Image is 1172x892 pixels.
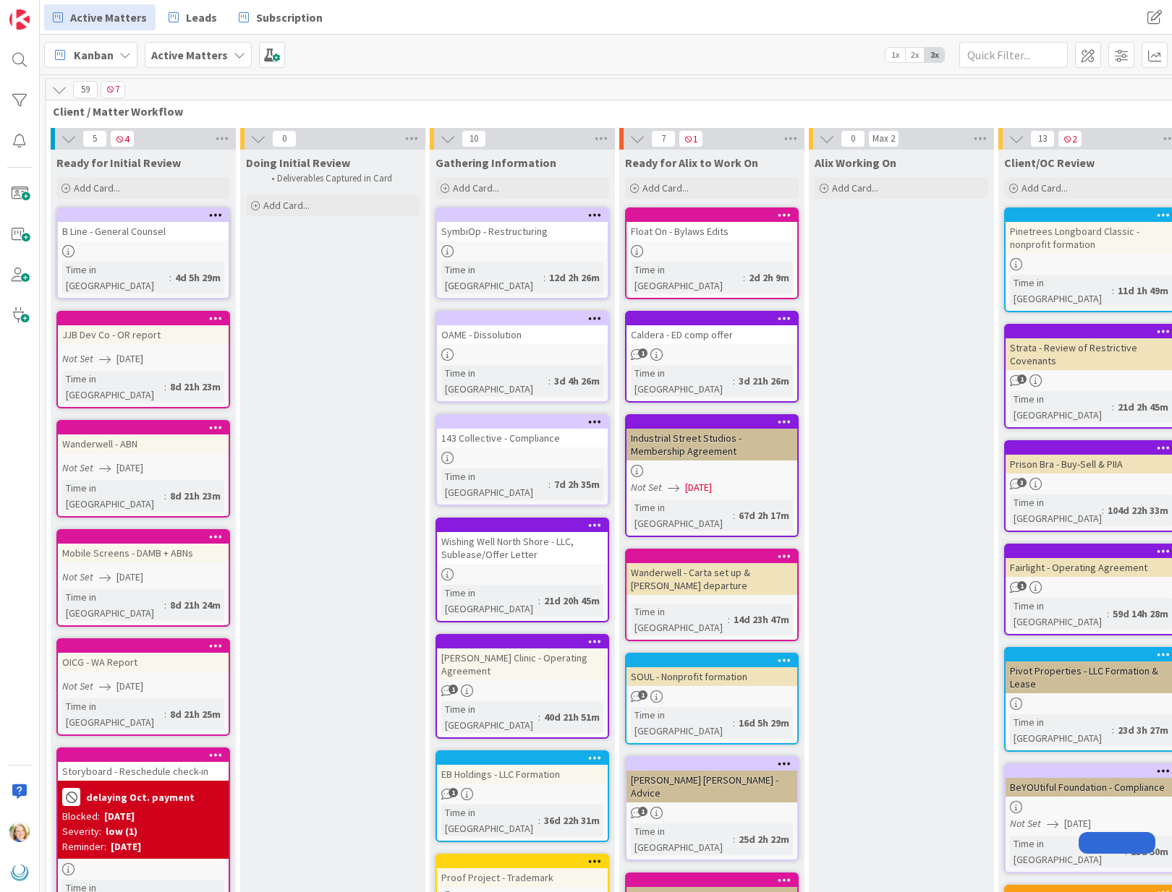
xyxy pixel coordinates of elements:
span: Kanban [74,46,114,64]
span: : [169,270,171,286]
span: 1 [449,788,458,797]
span: Leads [186,9,217,26]
i: Not Set [62,352,93,365]
span: 1 [638,348,647,358]
div: 143 Collective - Compliance [437,416,608,447]
span: 2 [1058,130,1082,147]
span: Ready for Alix to Work On [625,155,758,170]
span: : [733,715,735,731]
div: Time in [GEOGRAPHIC_DATA] [62,480,164,512]
span: Add Card... [832,181,878,194]
span: Add Card... [642,181,689,194]
span: Add Card... [263,199,310,212]
div: Time in [GEOGRAPHIC_DATA] [1010,275,1112,306]
div: Proof Project - Trademark [437,868,608,887]
span: : [1107,606,1109,622]
div: 7d 2h 35m [551,476,603,492]
div: OICG - WA Report [58,653,229,672]
span: Gathering Information [436,155,556,170]
div: OAME - Dissolution [437,312,608,344]
div: Mobile Screens - DAMB + ABNs [58,544,229,562]
div: 8d 21h 25m [166,706,224,722]
div: 36d 22h 31m [540,812,603,828]
div: JJB Dev Co - OR report [58,325,229,344]
div: Time in [GEOGRAPHIC_DATA] [441,468,548,500]
span: 1 [449,685,458,694]
span: : [728,612,730,627]
span: 1x [886,48,905,62]
span: : [538,709,540,725]
div: 16d 5h 29m [735,715,793,731]
div: 8d 21h 23m [166,488,224,504]
span: Alix Working On [815,155,896,170]
div: 59d 14h 28m [1109,606,1172,622]
div: 8d 21h 23m [166,379,224,395]
div: Time in [GEOGRAPHIC_DATA] [631,499,733,531]
div: low (1) [106,824,137,839]
span: : [1112,283,1114,299]
div: Max 2 [872,135,895,142]
div: Float On - Bylaws Edits [627,209,797,241]
i: Not Set [1010,817,1041,830]
div: 3d 21h 26m [735,373,793,389]
div: Industrial Street Studios - Membership Agreement [627,429,797,460]
div: 40d 21h 51m [540,709,603,725]
div: Wanderwell - Carta set up & [PERSON_NAME] departure [627,563,797,595]
span: 1 [638,690,647,700]
span: : [1112,399,1114,415]
span: : [1112,722,1114,738]
i: Not Set [631,481,662,494]
div: Wanderwell - ABN [58,434,229,453]
div: B Line - General Counsel [58,209,229,241]
span: 59 [73,81,98,98]
div: Time in [GEOGRAPHIC_DATA] [62,262,169,293]
div: Caldera - ED comp offer [627,312,797,344]
div: Time in [GEOGRAPHIC_DATA] [1010,714,1112,746]
div: Time in [GEOGRAPHIC_DATA] [62,698,164,730]
div: B Line - General Counsel [58,222,229,241]
div: 104d 22h 33m [1104,502,1172,518]
div: 21d 2h 45m [1114,399,1172,415]
b: delaying Oct. payment [86,792,195,802]
div: [PERSON_NAME] [PERSON_NAME] - Advice [627,758,797,802]
span: Add Card... [453,181,499,194]
div: Time in [GEOGRAPHIC_DATA] [631,262,743,293]
img: Visit kanbanzone.com [9,9,30,30]
div: [PERSON_NAME] [PERSON_NAME] - Advice [627,771,797,802]
div: Time in [GEOGRAPHIC_DATA] [631,365,733,397]
div: Time in [GEOGRAPHIC_DATA] [1010,494,1102,526]
span: 1 [1017,581,1027,591]
div: 23d 3h 27m [1114,722,1172,738]
span: : [743,270,745,286]
div: Severity: [62,824,101,839]
span: 2x [905,48,925,62]
div: OAME - Dissolution [437,325,608,344]
span: Ready for Initial Review [56,155,181,170]
span: : [164,597,166,613]
div: Time in [GEOGRAPHIC_DATA] [631,604,728,635]
div: Time in [GEOGRAPHIC_DATA] [1010,391,1112,423]
div: Reminder: [62,839,106,854]
div: [DATE] [111,839,141,854]
div: Time in [GEOGRAPHIC_DATA] [631,823,733,855]
span: : [164,379,166,395]
div: [DATE] [104,809,135,824]
span: 4 [110,130,135,147]
div: [PERSON_NAME] Clinic - Operating Agreement [437,635,608,680]
span: : [543,270,545,286]
span: 1 [638,807,647,816]
span: 7 [101,81,125,98]
div: Float On - Bylaws Edits [627,222,797,241]
span: 1 [679,130,703,147]
div: [PERSON_NAME] Clinic - Operating Agreement [437,648,608,680]
span: : [164,706,166,722]
span: Add Card... [74,181,120,194]
i: Not Set [62,679,93,692]
span: 3x [925,48,944,62]
div: Wanderwell - Carta set up & [PERSON_NAME] departure [627,550,797,595]
span: : [1102,502,1104,518]
span: Subscription [256,9,323,26]
div: Time in [GEOGRAPHIC_DATA] [441,365,548,397]
span: Active Matters [70,9,147,26]
div: JJB Dev Co - OR report [58,312,229,344]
